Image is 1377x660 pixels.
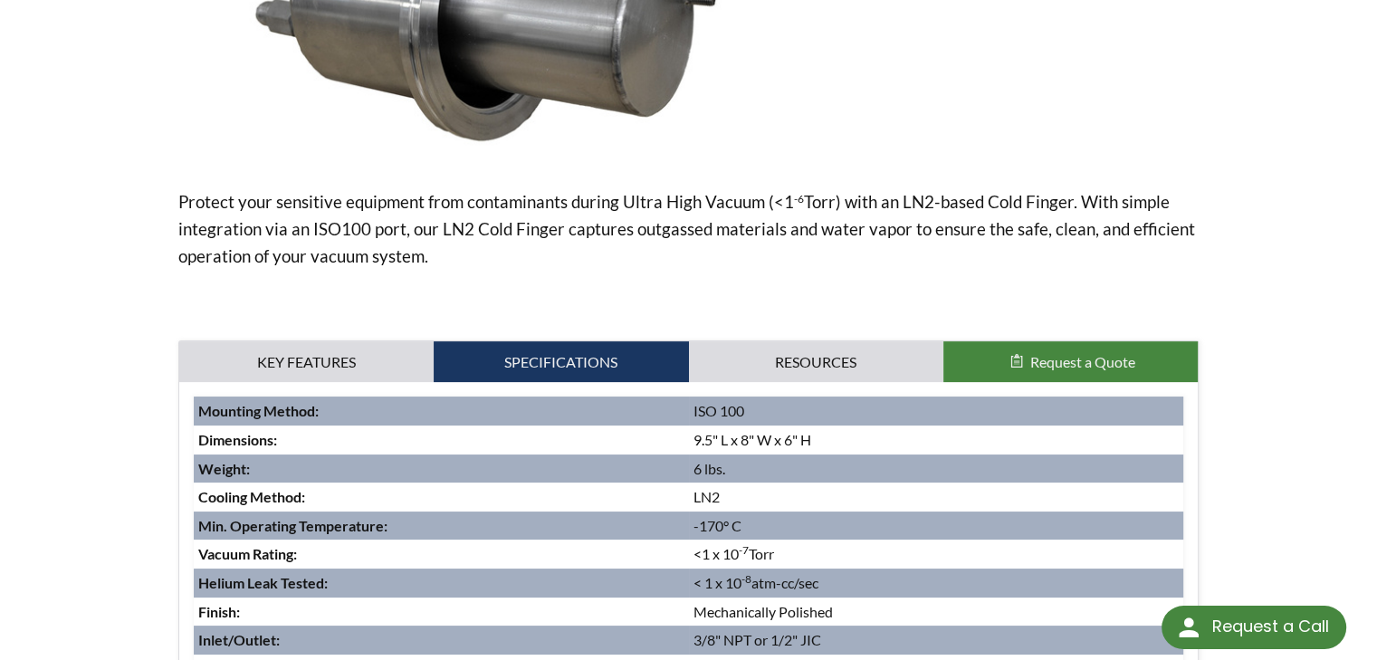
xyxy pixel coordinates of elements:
strong: Mounting Method: [198,402,319,419]
td: Mechanically Polished [689,598,1184,627]
a: Specifications [434,341,688,383]
strong: Inlet/Outlet: [198,631,280,648]
td: 3/8" NPT or 1/2" JIC [689,626,1184,655]
strong: Dimensions: [198,431,277,448]
a: Key Features [179,341,434,383]
td: 6 lbs. [689,454,1184,483]
strong: Helium Leak Tested: [198,574,328,591]
td: -170° C [689,512,1184,540]
img: round button [1174,613,1203,642]
button: Request a Quote [943,341,1198,383]
strong: Min. Operating Temperature: [198,517,387,534]
strong: Cooling Method: [198,488,305,505]
td: LN2 [689,483,1184,512]
td: <1 x 10 Torr [689,540,1184,569]
sup: -6 [794,192,804,206]
div: Request a Call [1211,606,1328,647]
td: 9.5" L x 8" W x 6" H [689,426,1184,454]
p: Protect your sensitive equipment from contaminants during Ultra High Vacuum (<1 Torr) with an LN2... [178,188,1200,270]
td: < 1 x 10 atm-cc/sec [689,569,1184,598]
td: ISO 100 [689,397,1184,426]
sup: -7 [739,543,749,557]
span: Request a Quote [1030,353,1135,370]
a: Resources [689,341,943,383]
sup: -8 [741,572,751,586]
div: Request a Call [1162,606,1346,649]
strong: Vacuum Rating: [198,545,297,562]
strong: Finish: [198,603,240,620]
strong: Weight: [198,460,250,477]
